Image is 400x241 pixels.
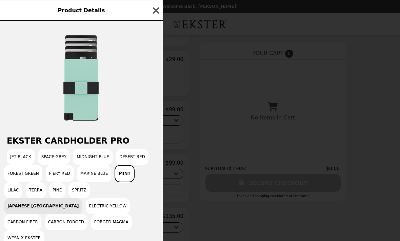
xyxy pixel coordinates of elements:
[4,182,22,198] button: Lilac
[31,27,132,129] img: Mint
[4,214,41,230] button: Carbon Fiber
[86,198,130,214] button: Electric Yellow
[68,182,89,198] button: Spritz
[4,165,42,182] button: Forest Green
[58,7,105,14] span: Product Details
[49,182,65,198] button: Pine
[46,165,74,182] button: Fiery Red
[91,214,132,230] button: Forged Magma
[116,149,148,165] button: Desert Red
[115,165,135,182] button: Mint
[7,149,35,165] button: Jet Black
[77,165,112,182] button: Marine Blue
[38,149,70,165] button: Space Grey
[26,182,46,198] button: Terra
[45,214,87,230] button: Carbon Forged
[73,149,113,165] button: Midnight Blue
